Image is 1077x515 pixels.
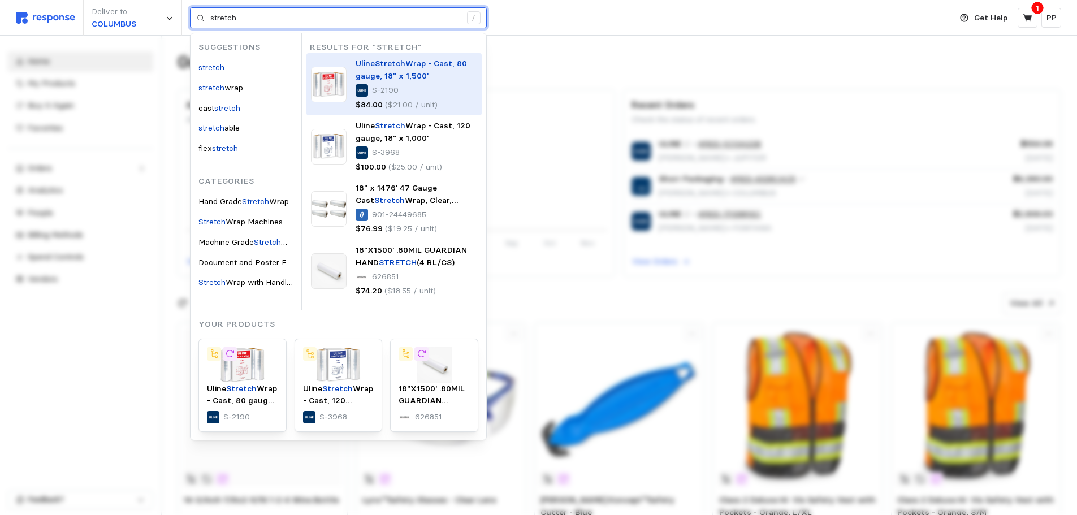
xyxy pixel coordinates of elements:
[254,237,287,247] mark: Stretch
[226,217,331,227] span: Wrap Machines & Turntables
[388,161,442,174] p: ($25.00 / unit)
[374,195,405,205] mark: Stretch
[417,257,455,267] span: (4 RL/CS)
[311,253,347,289] img: 594f115f-8a1e-43a3-9418-34bc32655a47.jpeg
[356,120,375,131] span: Uline
[198,196,242,206] span: Hand Grade
[223,411,250,423] p: S-2190
[269,196,289,206] span: Wrap
[214,103,240,113] mark: stretch
[198,83,224,93] mark: stretch
[16,12,75,24] img: svg%3e
[385,99,438,111] p: ($21.00 / unit)
[207,347,278,383] img: S-2190
[198,277,226,287] mark: Stretch
[198,103,214,113] span: cast
[212,143,238,153] mark: stretch
[198,257,310,267] span: Document and Poster Frames
[399,347,470,383] img: 594f115f-8a1e-43a3-9418-34bc32655a47.jpeg
[384,285,436,297] p: ($18.55 / unit)
[1041,8,1061,28] button: PP
[356,245,467,267] span: 18"X1500' .80MIL GUARDIAN HAND
[356,58,467,81] span: Wrap - Cast, 80 gauge, 18" x 1,500'
[356,99,383,111] p: $84.00
[356,285,382,297] p: $74.20
[207,383,277,418] span: Wrap - Cast, 80 gauge, 18" x 1,500'
[399,383,465,418] span: 18"X1500' .80MIL GUARDIAN HAND
[356,120,470,143] span: Wrap - Cast, 120 gauge, 18" x 1,000'
[303,383,322,393] span: Uline
[310,41,486,54] p: Results for "stretch"
[1036,2,1039,14] p: 1
[415,411,442,423] p: 626851
[226,277,295,287] span: Wrap with Handles
[974,12,1007,24] p: Get Help
[356,161,386,174] p: $100.00
[372,84,399,97] p: S-2190
[372,146,400,159] p: S-3968
[198,318,486,331] p: Your Products
[379,257,417,267] mark: STRETCH
[210,8,461,28] input: Search for a product name or SKU
[198,62,224,72] mark: stretch
[198,123,224,133] mark: stretch
[311,129,347,165] img: S-3968
[207,383,226,393] span: Uline
[311,67,347,102] img: S-2190
[385,223,437,235] p: ($19.25 / unit)
[242,196,269,206] mark: Stretch
[92,6,136,18] p: Deliver to
[198,217,226,227] mark: Stretch
[303,347,374,383] img: S-3968
[92,18,136,31] p: COLUMBUS
[198,175,301,188] p: Categories
[375,120,405,131] mark: Stretch
[311,191,347,227] img: sp97151865_s7
[356,223,383,235] p: $76.99
[198,237,254,247] span: Machine Grade
[467,11,481,25] div: /
[319,411,347,423] p: S-3968
[322,383,353,393] mark: Stretch
[356,183,437,205] span: 18" x 1476' 47 Gauge Cast
[198,143,212,153] span: flex
[356,58,375,68] span: Uline
[375,58,405,68] mark: Stretch
[372,271,399,283] p: 626851
[198,41,301,54] p: Suggestions
[224,123,240,133] span: able
[953,7,1014,29] button: Get Help
[356,195,458,218] span: Wrap, Clear, 4/Carton (14004)
[372,209,426,221] p: 901-24449685
[224,83,243,93] span: wrap
[281,237,301,247] span: Wrap
[226,383,257,393] mark: Stretch
[1046,12,1057,24] p: PP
